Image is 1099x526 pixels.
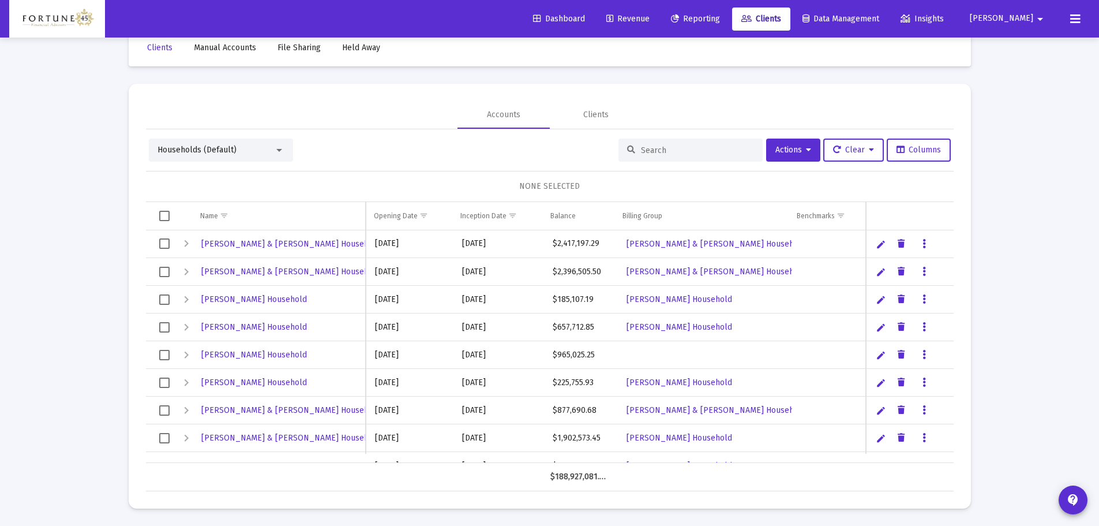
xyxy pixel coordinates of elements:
[277,43,321,53] span: File Sharing
[553,238,609,249] div: $2,417,197.29
[200,430,382,446] a: [PERSON_NAME] & [PERSON_NAME] Household
[454,341,545,369] td: [DATE]
[876,239,886,249] a: Edit
[550,211,576,221] div: Balance
[553,377,609,389] div: $225,755.93
[342,43,380,53] span: Held Away
[802,14,879,24] span: Data Management
[614,202,789,230] td: Column Billing Group
[454,397,545,424] td: [DATE]
[797,211,835,221] div: Benchmarks
[419,211,428,220] span: Show filter options for column 'Opening Date'
[627,267,806,277] span: [PERSON_NAME] & [PERSON_NAME] Household
[200,346,308,363] a: [PERSON_NAME] Household
[200,402,382,419] a: [PERSON_NAME] & [PERSON_NAME] Household
[200,291,308,308] a: [PERSON_NAME] Household
[367,230,454,258] td: [DATE]
[625,402,807,419] a: [PERSON_NAME] & [PERSON_NAME] Household
[627,322,732,332] span: [PERSON_NAME] Household
[627,405,806,415] span: [PERSON_NAME] & [PERSON_NAME] Household
[1033,8,1047,31] mat-icon: arrow_drop_down
[775,145,811,155] span: Actions
[627,378,732,387] span: [PERSON_NAME] Household
[833,145,874,155] span: Clear
[185,36,265,59] a: Manual Accounts
[524,8,594,31] a: Dashboard
[175,230,192,258] td: Expand
[192,202,366,230] td: Column Name
[876,267,886,277] a: Edit
[533,14,585,24] span: Dashboard
[606,14,650,24] span: Revenue
[175,397,192,424] td: Expand
[200,374,308,391] a: [PERSON_NAME] Household
[553,294,609,305] div: $185,107.19
[175,452,192,480] td: Expand
[550,471,606,483] div: $188,927,081.42
[627,294,732,304] span: [PERSON_NAME] Household
[367,341,454,369] td: [DATE]
[200,263,382,280] a: [PERSON_NAME] & [PERSON_NAME] Household
[367,397,454,424] td: [DATE]
[159,322,170,333] div: Select row
[897,145,941,155] span: Columns
[175,341,192,369] td: Expand
[454,314,545,341] td: [DATE]
[553,460,609,472] div: $36,344.42
[200,236,382,252] a: [PERSON_NAME] & [PERSON_NAME] Household
[194,43,256,53] span: Manual Accounts
[367,424,454,452] td: [DATE]
[625,430,733,446] a: [PERSON_NAME] Household
[508,211,517,220] span: Show filter options for column 'Inception Date'
[201,433,381,443] span: [PERSON_NAME] & [PERSON_NAME] Household
[157,145,237,155] span: Households (Default)
[627,433,732,443] span: [PERSON_NAME] Household
[201,405,381,415] span: [PERSON_NAME] & [PERSON_NAME] Household
[159,294,170,305] div: Select row
[553,405,609,416] div: $877,690.68
[876,405,886,416] a: Edit
[641,146,754,155] input: Search
[175,286,192,314] td: Expand
[741,14,781,24] span: Clients
[367,314,454,341] td: [DATE]
[789,202,870,230] td: Column Benchmarks
[146,202,954,491] div: Data grid
[454,258,545,286] td: [DATE]
[454,230,545,258] td: [DATE]
[201,378,307,387] span: [PERSON_NAME] Household
[201,322,307,332] span: [PERSON_NAME] Household
[220,211,228,220] span: Show filter options for column 'Name'
[138,36,182,59] a: Clients
[891,8,953,31] a: Insights
[18,8,96,31] img: Dashboard
[175,258,192,286] td: Expand
[876,378,886,388] a: Edit
[553,322,609,333] div: $657,712.85
[159,405,170,416] div: Select row
[460,211,507,221] div: Inception Date
[367,369,454,397] td: [DATE]
[553,349,609,361] div: $965,025.25
[625,319,733,335] a: [PERSON_NAME] Household
[625,457,733,474] a: [PERSON_NAME] Household
[201,294,307,304] span: [PERSON_NAME] Household
[970,14,1033,24] span: [PERSON_NAME]
[366,202,452,230] td: Column Opening Date
[901,14,944,24] span: Insights
[200,319,308,335] a: [PERSON_NAME] Household
[367,452,454,480] td: [DATE]
[823,139,884,162] button: Clear
[200,211,218,221] div: Name
[662,8,729,31] a: Reporting
[201,350,307,360] span: [PERSON_NAME] Household
[147,43,172,53] span: Clients
[876,322,886,333] a: Edit
[542,202,614,230] td: Column Balance
[367,286,454,314] td: [DATE]
[454,452,545,480] td: [DATE]
[201,267,381,277] span: [PERSON_NAME] & [PERSON_NAME] Household
[956,7,1061,30] button: [PERSON_NAME]
[622,211,662,221] div: Billing Group
[625,263,807,280] a: [PERSON_NAME] & [PERSON_NAME] Household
